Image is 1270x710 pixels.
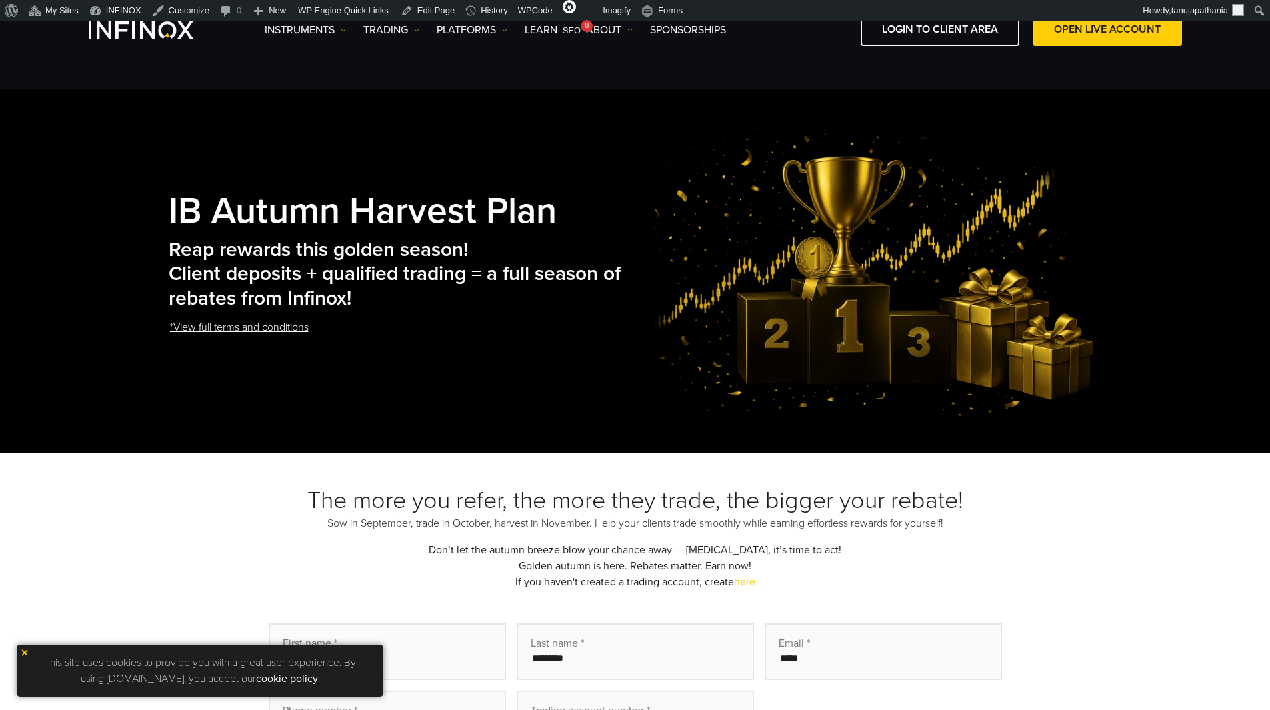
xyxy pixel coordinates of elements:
a: Learn [525,22,569,38]
p: This site uses cookies to provide you with a great user experience. By using [DOMAIN_NAME], you a... [23,651,377,690]
h2: Reap rewards this golden season! Client deposits + qualified trading = a full season of rebates f... [169,238,643,311]
a: OPEN LIVE ACCOUNT [1033,13,1182,46]
div: 8 [581,20,593,32]
a: here [734,575,755,589]
a: INFINOX Logo [89,21,225,39]
span: SEO [563,25,581,35]
a: Instruments [265,22,347,38]
h3: The more you refer, the more they trade, the bigger your rebate! [169,486,1102,515]
img: yellow close icon [20,648,29,657]
a: TRADING [363,22,420,38]
a: LOGIN TO CLIENT AREA [861,13,1019,46]
p: Sow in September, trade in October, harvest in November. Help your clients trade smoothly while e... [169,515,1102,531]
span: tanujapathania [1171,5,1228,15]
a: cookie policy [256,672,318,685]
strong: IB Autumn Harvest Plan [169,189,557,233]
a: ABOUT [586,22,633,38]
a: SPONSORSHIPS [650,22,726,38]
a: *View full terms and conditions [169,311,310,344]
a: PLATFORMS [437,22,508,38]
